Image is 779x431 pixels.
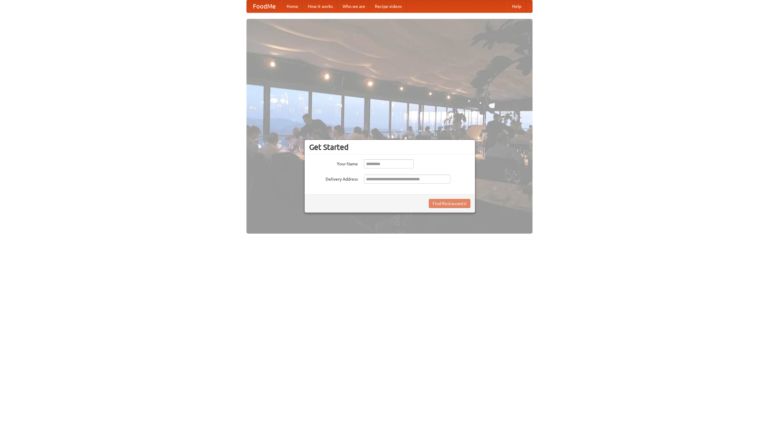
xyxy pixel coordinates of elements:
button: Find Restaurants! [429,199,470,208]
label: Delivery Address [309,175,358,182]
a: Help [507,0,526,12]
label: Your Name [309,159,358,167]
a: Who we are [338,0,370,12]
h3: Get Started [309,143,470,152]
a: Recipe videos [370,0,407,12]
a: FoodMe [247,0,282,12]
a: Home [282,0,303,12]
a: How it works [303,0,338,12]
